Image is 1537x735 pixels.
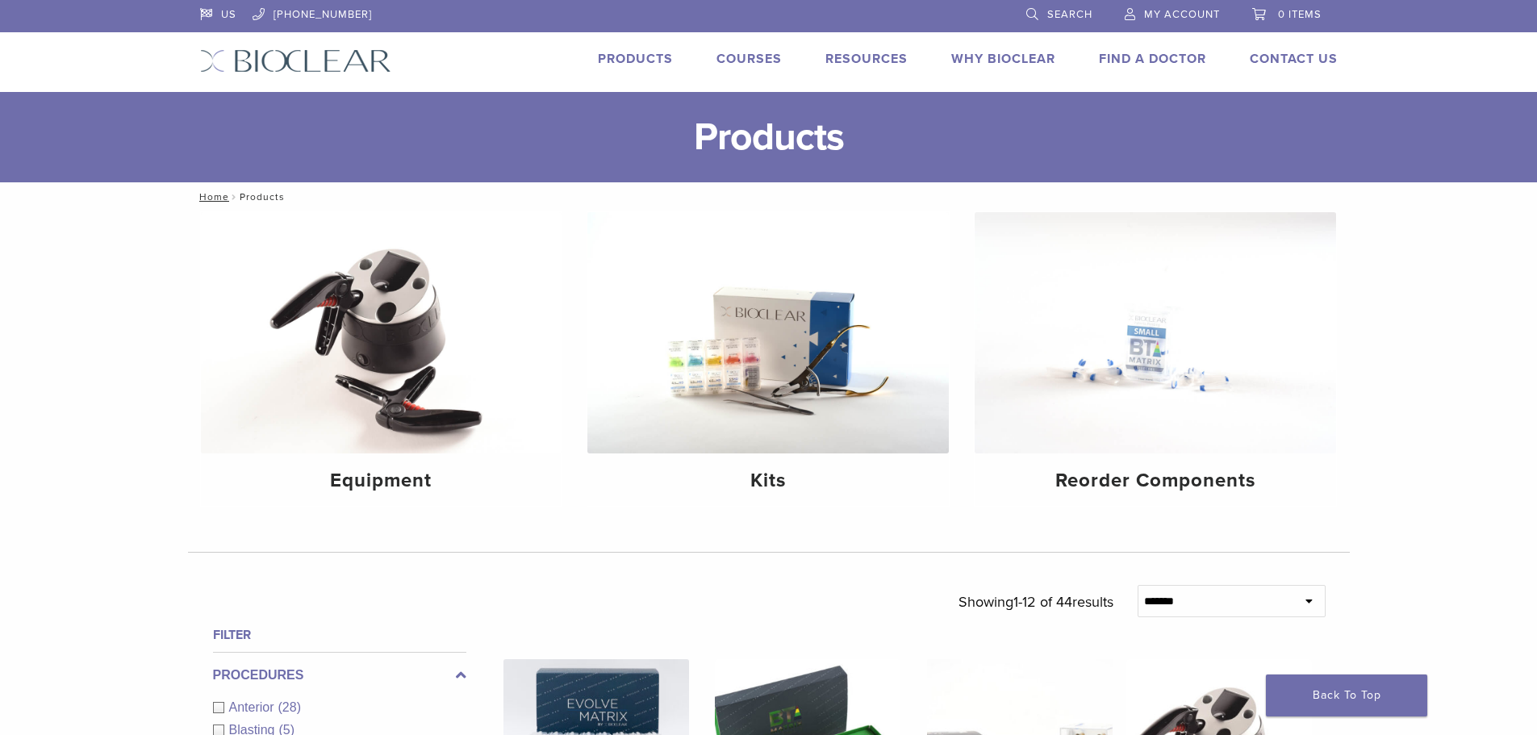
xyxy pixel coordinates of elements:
[1250,51,1338,67] a: Contact Us
[1013,593,1072,611] span: 1-12 of 44
[1266,674,1427,716] a: Back To Top
[598,51,673,67] a: Products
[213,666,466,685] label: Procedures
[975,212,1336,453] img: Reorder Components
[951,51,1055,67] a: Why Bioclear
[587,212,949,453] img: Kits
[188,182,1350,211] nav: Products
[1099,51,1206,67] a: Find A Doctor
[194,191,229,203] a: Home
[587,212,949,506] a: Kits
[214,466,549,495] h4: Equipment
[278,700,301,714] span: (28)
[975,212,1336,506] a: Reorder Components
[229,700,278,714] span: Anterior
[600,466,936,495] h4: Kits
[988,466,1323,495] h4: Reorder Components
[229,193,240,201] span: /
[200,49,391,73] img: Bioclear
[1278,8,1322,21] span: 0 items
[716,51,782,67] a: Courses
[213,625,466,645] h4: Filter
[1144,8,1220,21] span: My Account
[201,212,562,506] a: Equipment
[1047,8,1092,21] span: Search
[959,585,1113,619] p: Showing results
[825,51,908,67] a: Resources
[201,212,562,453] img: Equipment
